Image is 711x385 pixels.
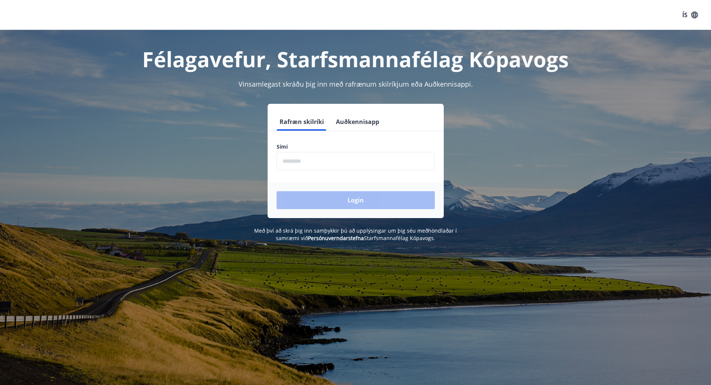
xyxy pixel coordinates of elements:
button: ÍS [678,8,702,22]
span: Með því að skrá þig inn samþykkir þú að upplýsingar um þig séu meðhöndlaðar í samræmi við Starfsm... [254,227,457,242]
span: Vinsamlegast skráðu þig inn með rafrænum skilríkjum eða Auðkennisappi. [238,80,473,89]
a: Persónuverndarstefna [308,235,364,242]
button: Rafræn skilríki [277,113,327,131]
label: Sími [277,143,435,150]
button: Auðkennisapp [333,113,382,131]
h1: Félagavefur, Starfsmannafélag Kópavogs [96,45,615,73]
